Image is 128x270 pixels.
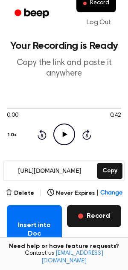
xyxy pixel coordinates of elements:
[100,189,122,198] span: Change
[7,41,121,51] h1: Your Recording is Ready
[96,189,99,198] span: |
[5,250,123,265] span: Contact us
[7,111,18,120] span: 0:00
[47,189,122,198] button: Never Expires|Change
[7,128,20,142] button: 1.0x
[41,250,103,264] a: [EMAIL_ADDRESS][DOMAIN_NAME]
[6,189,34,198] button: Delete
[67,205,121,227] button: Record
[7,58,121,79] p: Copy the link and paste it anywhere
[7,205,62,254] button: Insert into Doc
[39,188,42,198] span: |
[97,163,122,179] button: Copy
[110,111,121,120] span: 0:42
[78,12,119,33] a: Log Out
[9,6,57,22] a: Beep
